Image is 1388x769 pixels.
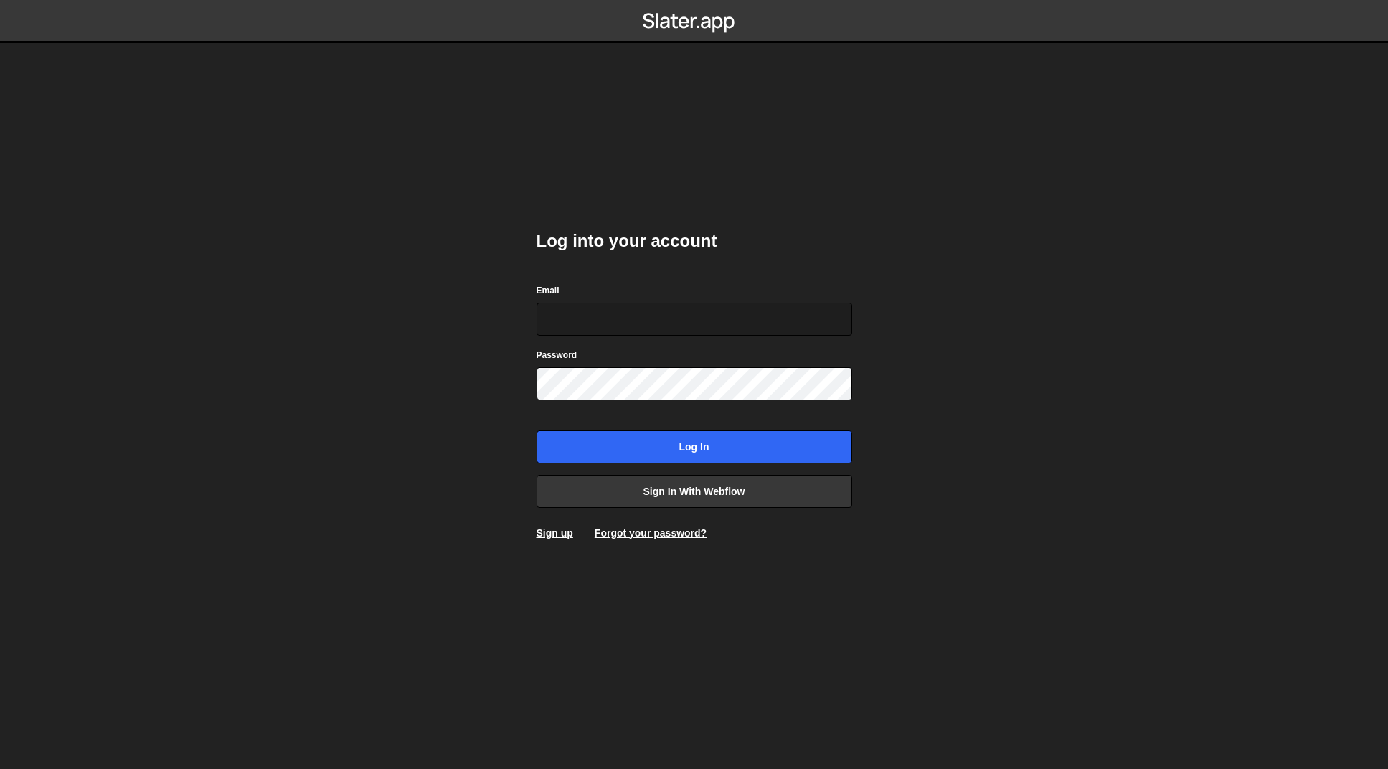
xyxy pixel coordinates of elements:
[537,230,852,253] h2: Log into your account
[537,283,560,298] label: Email
[537,527,573,539] a: Sign up
[595,527,707,539] a: Forgot your password?
[537,430,852,463] input: Log in
[537,475,852,508] a: Sign in with Webflow
[537,348,577,362] label: Password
